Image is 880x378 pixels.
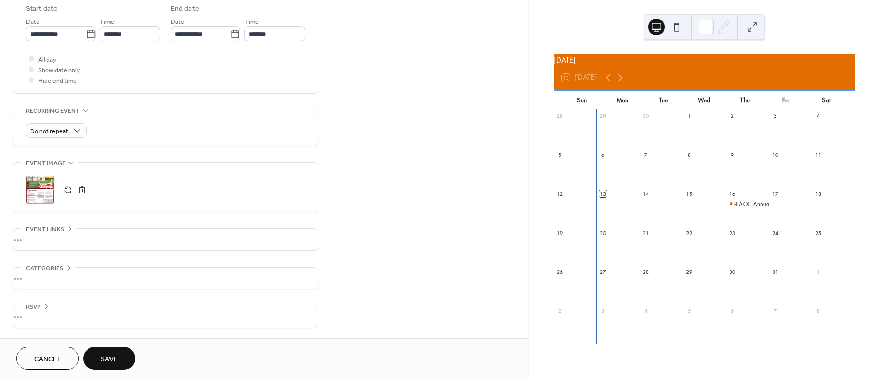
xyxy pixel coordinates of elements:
[171,17,184,27] span: Date
[562,91,602,110] div: Sun
[599,229,607,237] div: 20
[599,269,607,276] div: 27
[815,151,822,158] div: 11
[642,112,649,120] div: 30
[815,190,822,197] div: 18
[26,106,80,117] span: Recurring event
[685,269,693,276] div: 29
[556,190,563,197] div: 12
[729,112,736,120] div: 2
[171,4,199,14] div: End date
[642,269,649,276] div: 28
[38,76,77,86] span: Hide end time
[806,91,847,110] div: Sat
[685,308,693,315] div: 5
[599,308,607,315] div: 3
[26,158,66,169] span: Event image
[556,151,563,158] div: 5
[101,354,118,365] span: Save
[244,17,259,27] span: Time
[100,17,114,27] span: Time
[815,229,822,237] div: 25
[685,229,693,237] div: 22
[599,190,607,197] div: 13
[642,308,649,315] div: 4
[726,200,769,208] div: BIAOC Annual BITA Fundraiser - An Evening in the Vines
[30,126,68,137] span: Do not repeat
[685,151,693,158] div: 8
[599,151,607,158] div: 6
[772,190,779,197] div: 17
[642,229,649,237] div: 21
[685,190,693,197] div: 15
[815,269,822,276] div: 1
[26,17,40,27] span: Date
[729,190,736,197] div: 16
[599,112,607,120] div: 29
[642,151,649,158] div: 7
[16,347,79,370] button: Cancel
[772,308,779,315] div: 7
[729,151,736,158] div: 9
[556,269,563,276] div: 26
[642,190,649,197] div: 14
[26,302,41,312] span: RSVP
[729,269,736,276] div: 30
[685,112,693,120] div: 1
[602,91,643,110] div: Mon
[765,91,806,110] div: Fri
[772,269,779,276] div: 31
[556,112,563,120] div: 28
[725,91,765,110] div: Thu
[26,263,63,274] span: Categories
[13,306,318,328] div: •••
[684,91,725,110] div: Wed
[26,4,58,14] div: Start date
[772,229,779,237] div: 24
[34,354,61,365] span: Cancel
[556,308,563,315] div: 2
[13,268,318,289] div: •••
[729,229,736,237] div: 23
[26,176,54,204] div: ;
[13,229,318,250] div: •••
[26,224,64,235] span: Event links
[815,112,822,120] div: 4
[38,65,80,76] span: Show date only
[556,229,563,237] div: 19
[83,347,135,370] button: Save
[772,112,779,120] div: 3
[643,91,684,110] div: Tue
[38,54,56,65] span: All day
[772,151,779,158] div: 10
[554,54,855,66] div: [DATE]
[729,308,736,315] div: 6
[815,308,822,315] div: 8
